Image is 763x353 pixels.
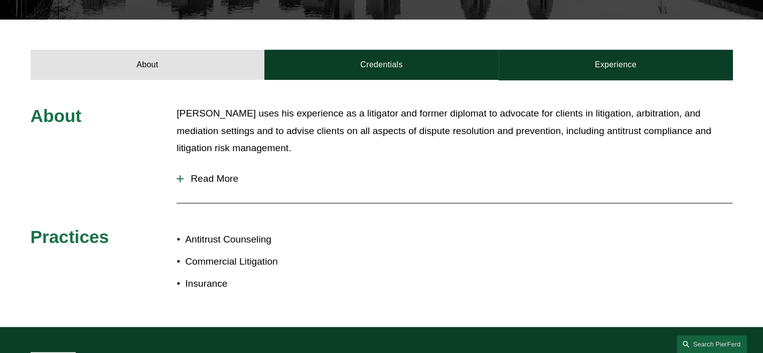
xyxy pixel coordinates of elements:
[185,231,381,249] p: Antitrust Counseling
[185,275,381,293] p: Insurance
[31,50,265,80] a: About
[185,253,381,271] p: Commercial Litigation
[184,173,732,184] span: Read More
[31,106,82,126] span: About
[31,227,109,247] span: Practices
[177,166,732,192] button: Read More
[499,50,733,80] a: Experience
[677,335,747,353] a: Search this site
[264,50,499,80] a: Credentials
[177,105,732,157] p: [PERSON_NAME] uses his experience as a litigator and former diplomat to advocate for clients in l...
